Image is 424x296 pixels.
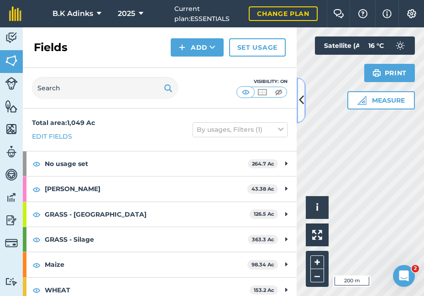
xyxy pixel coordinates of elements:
strong: 153.2 Ac [254,287,274,293]
img: svg+xml;base64,PHN2ZyB4bWxucz0iaHR0cDovL3d3dy53My5vcmcvMjAwMC9zdmciIHdpZHRoPSIxNCIgaGVpZ2h0PSIyNC... [179,42,185,53]
img: svg+xml;base64,PD94bWwgdmVyc2lvbj0iMS4wIiBlbmNvZGluZz0idXRmLTgiPz4KPCEtLSBHZW5lcmF0b3I6IEFkb2JlIE... [5,213,18,227]
img: svg+xml;base64,PHN2ZyB4bWxucz0iaHR0cDovL3d3dy53My5vcmcvMjAwMC9zdmciIHdpZHRoPSIxOCIgaGVpZ2h0PSIyNC... [32,260,41,270]
span: 16 ° C [368,36,384,55]
img: svg+xml;base64,PHN2ZyB4bWxucz0iaHR0cDovL3d3dy53My5vcmcvMjAwMC9zdmciIHdpZHRoPSI1MCIgaGVpZ2h0PSI0MC... [240,88,251,97]
button: Add [171,38,224,57]
img: svg+xml;base64,PHN2ZyB4bWxucz0iaHR0cDovL3d3dy53My5vcmcvMjAwMC9zdmciIHdpZHRoPSIxNyIgaGVpZ2h0PSIxNy... [382,8,392,19]
img: svg+xml;base64,PD94bWwgdmVyc2lvbj0iMS4wIiBlbmNvZGluZz0idXRmLTgiPz4KPCEtLSBHZW5lcmF0b3I6IEFkb2JlIE... [5,145,18,159]
span: 2025 [118,8,135,19]
h2: Fields [34,40,68,55]
img: svg+xml;base64,PHN2ZyB4bWxucz0iaHR0cDovL3d3dy53My5vcmcvMjAwMC9zdmciIHdpZHRoPSIxOCIgaGVpZ2h0PSIyNC... [32,158,41,169]
strong: No usage set [45,151,248,176]
strong: GRASS - Silage [45,227,248,252]
img: Two speech bubbles overlapping with the left bubble in the forefront [333,9,344,18]
img: svg+xml;base64,PD94bWwgdmVyc2lvbj0iMS4wIiBlbmNvZGluZz0idXRmLTgiPz4KPCEtLSBHZW5lcmF0b3I6IEFkb2JlIE... [5,191,18,204]
a: Set usage [229,38,286,57]
img: Four arrows, one pointing top left, one top right, one bottom right and the last bottom left [312,230,322,240]
img: svg+xml;base64,PD94bWwgdmVyc2lvbj0iMS4wIiBlbmNvZGluZz0idXRmLTgiPz4KPCEtLSBHZW5lcmF0b3I6IEFkb2JlIE... [5,31,18,45]
img: svg+xml;base64,PHN2ZyB4bWxucz0iaHR0cDovL3d3dy53My5vcmcvMjAwMC9zdmciIHdpZHRoPSI1MCIgaGVpZ2h0PSI0MC... [273,88,284,97]
input: Search [32,77,178,99]
a: Change plan [249,6,318,21]
img: svg+xml;base64,PHN2ZyB4bWxucz0iaHR0cDovL3d3dy53My5vcmcvMjAwMC9zdmciIHdpZHRoPSIxOSIgaGVpZ2h0PSIyNC... [372,68,381,78]
div: No usage set264.7 Ac [23,151,297,176]
img: svg+xml;base64,PD94bWwgdmVyc2lvbj0iMS4wIiBlbmNvZGluZz0idXRmLTgiPz4KPCEtLSBHZW5lcmF0b3I6IEFkb2JlIE... [5,277,18,286]
strong: 363.3 Ac [252,236,274,243]
img: svg+xml;base64,PD94bWwgdmVyc2lvbj0iMS4wIiBlbmNvZGluZz0idXRmLTgiPz4KPCEtLSBHZW5lcmF0b3I6IEFkb2JlIE... [5,168,18,182]
a: Edit fields [32,131,72,141]
div: GRASS - [GEOGRAPHIC_DATA]126.5 Ac [23,202,297,227]
img: svg+xml;base64,PHN2ZyB4bWxucz0iaHR0cDovL3d3dy53My5vcmcvMjAwMC9zdmciIHdpZHRoPSI1NiIgaGVpZ2h0PSI2MC... [5,122,18,136]
button: – [310,269,324,282]
img: svg+xml;base64,PHN2ZyB4bWxucz0iaHR0cDovL3d3dy53My5vcmcvMjAwMC9zdmciIHdpZHRoPSIxOCIgaGVpZ2h0PSIyNC... [32,209,41,220]
strong: Maize [45,252,247,277]
button: i [306,196,329,219]
img: svg+xml;base64,PHN2ZyB4bWxucz0iaHR0cDovL3d3dy53My5vcmcvMjAwMC9zdmciIHdpZHRoPSIxOCIgaGVpZ2h0PSIyNC... [32,184,41,195]
strong: 126.5 Ac [254,211,274,217]
img: svg+xml;base64,PD94bWwgdmVyc2lvbj0iMS4wIiBlbmNvZGluZz0idXRmLTgiPz4KPCEtLSBHZW5lcmF0b3I6IEFkb2JlIE... [5,237,18,249]
button: 16 °C [359,36,415,55]
button: + [310,255,324,269]
img: svg+xml;base64,PHN2ZyB4bWxucz0iaHR0cDovL3d3dy53My5vcmcvMjAwMC9zdmciIHdpZHRoPSIxOSIgaGVpZ2h0PSIyNC... [164,83,173,93]
img: svg+xml;base64,PD94bWwgdmVyc2lvbj0iMS4wIiBlbmNvZGluZz0idXRmLTgiPz4KPCEtLSBHZW5lcmF0b3I6IEFkb2JlIE... [391,36,409,55]
div: GRASS - Silage363.3 Ac [23,227,297,252]
button: Print [364,64,415,82]
strong: [PERSON_NAME] [45,177,247,201]
img: svg+xml;base64,PHN2ZyB4bWxucz0iaHR0cDovL3d3dy53My5vcmcvMjAwMC9zdmciIHdpZHRoPSI1NiIgaGVpZ2h0PSI2MC... [5,99,18,113]
strong: GRASS - [GEOGRAPHIC_DATA] [45,202,250,227]
span: i [316,202,319,213]
strong: 43.38 Ac [251,186,274,192]
iframe: Intercom live chat [393,265,415,287]
div: Maize98.34 Ac [23,252,297,277]
img: svg+xml;base64,PHN2ZyB4bWxucz0iaHR0cDovL3d3dy53My5vcmcvMjAwMC9zdmciIHdpZHRoPSI1MCIgaGVpZ2h0PSI0MC... [256,88,268,97]
span: B.K Adinks [52,8,93,19]
img: svg+xml;base64,PHN2ZyB4bWxucz0iaHR0cDovL3d3dy53My5vcmcvMjAwMC9zdmciIHdpZHRoPSIxOCIgaGVpZ2h0PSIyNC... [32,234,41,245]
strong: Total area : 1,049 Ac [32,119,95,127]
strong: 98.34 Ac [251,261,274,268]
img: fieldmargin Logo [9,6,21,21]
button: Measure [347,91,415,109]
button: By usages, Filters (1) [193,122,288,137]
img: A question mark icon [357,9,368,18]
img: A cog icon [406,9,417,18]
strong: 264.7 Ac [252,161,274,167]
img: svg+xml;base64,PHN2ZyB4bWxucz0iaHR0cDovL3d3dy53My5vcmcvMjAwMC9zdmciIHdpZHRoPSI1NiIgaGVpZ2h0PSI2MC... [5,54,18,68]
img: svg+xml;base64,PHN2ZyB4bWxucz0iaHR0cDovL3d3dy53My5vcmcvMjAwMC9zdmciIHdpZHRoPSIxOCIgaGVpZ2h0PSIyNC... [32,285,41,296]
span: 2 [412,265,419,272]
img: Ruler icon [357,96,366,105]
div: Visibility: On [236,78,288,85]
div: [PERSON_NAME]43.38 Ac [23,177,297,201]
button: Satellite (Azure) [315,36,403,55]
span: Current plan : ESSENTIALS [174,4,241,24]
img: svg+xml;base64,PD94bWwgdmVyc2lvbj0iMS4wIiBlbmNvZGluZz0idXRmLTgiPz4KPCEtLSBHZW5lcmF0b3I6IEFkb2JlIE... [5,77,18,90]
